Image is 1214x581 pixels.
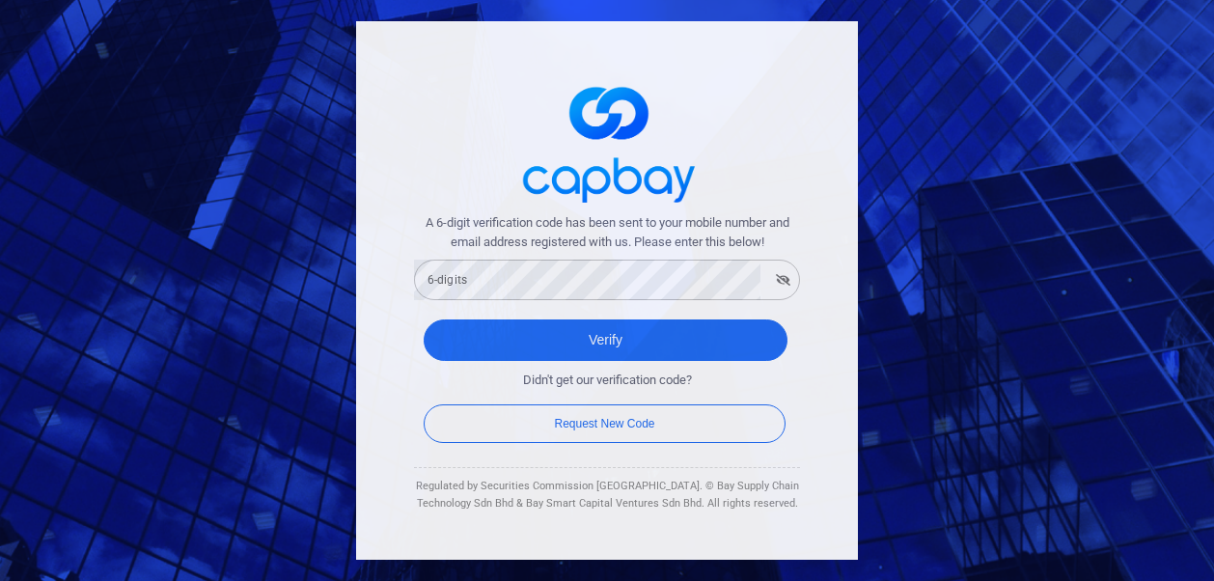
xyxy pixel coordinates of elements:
button: Verify [424,319,787,361]
span: Didn't get our verification code? [523,371,692,391]
button: Request New Code [424,404,786,443]
span: A 6-digit verification code has been sent to your mobile number and email address registered with... [414,213,800,254]
img: logo [510,69,704,213]
div: Regulated by Securities Commission [GEOGRAPHIC_DATA]. © Bay Supply Chain Technology Sdn Bhd & Bay... [414,478,800,512]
